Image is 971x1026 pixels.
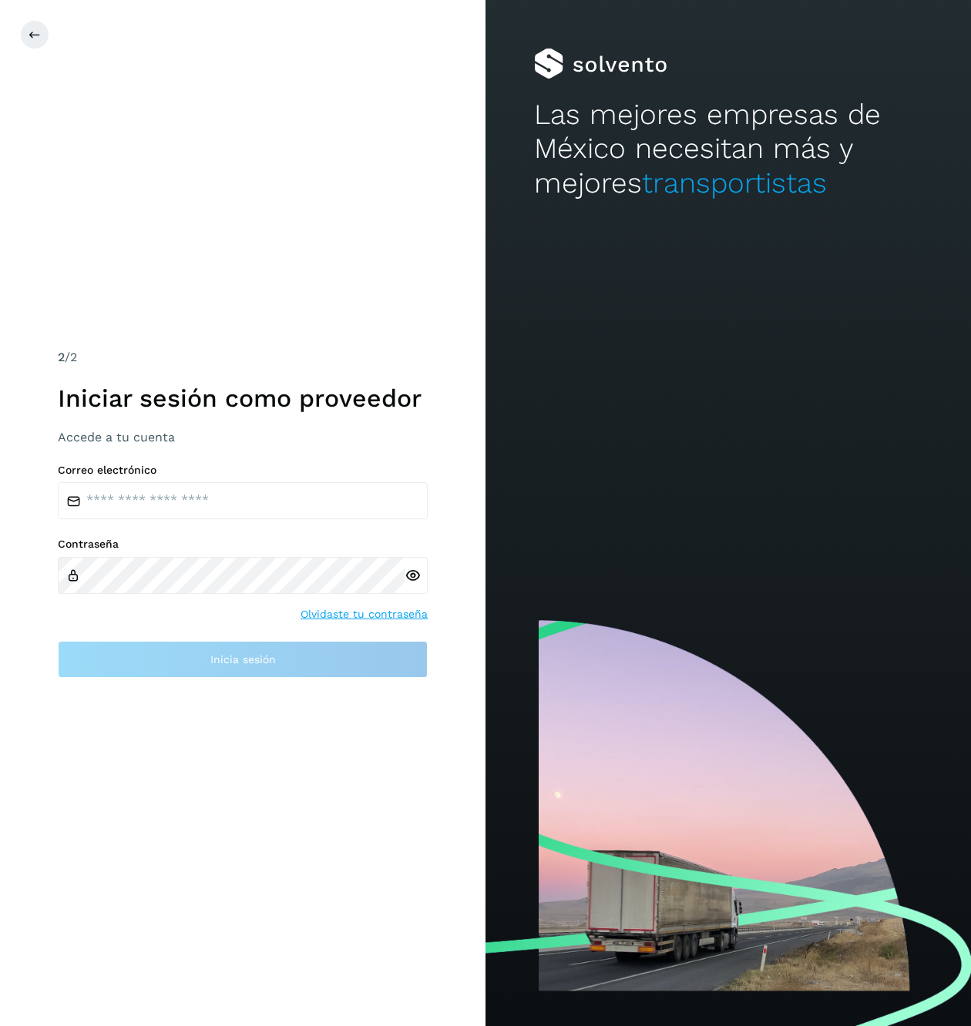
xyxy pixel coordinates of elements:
a: Olvidaste tu contraseña [301,606,428,622]
span: transportistas [642,166,827,199]
h3: Accede a tu cuenta [58,430,428,444]
h2: Las mejores empresas de México necesitan más y mejores [534,98,922,200]
label: Correo electrónico [58,464,428,477]
h1: Iniciar sesión como proveedor [58,384,428,413]
span: 2 [58,350,65,364]
div: /2 [58,348,428,367]
button: Inicia sesión [58,641,428,678]
span: Inicia sesión [210,654,276,665]
label: Contraseña [58,538,428,551]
